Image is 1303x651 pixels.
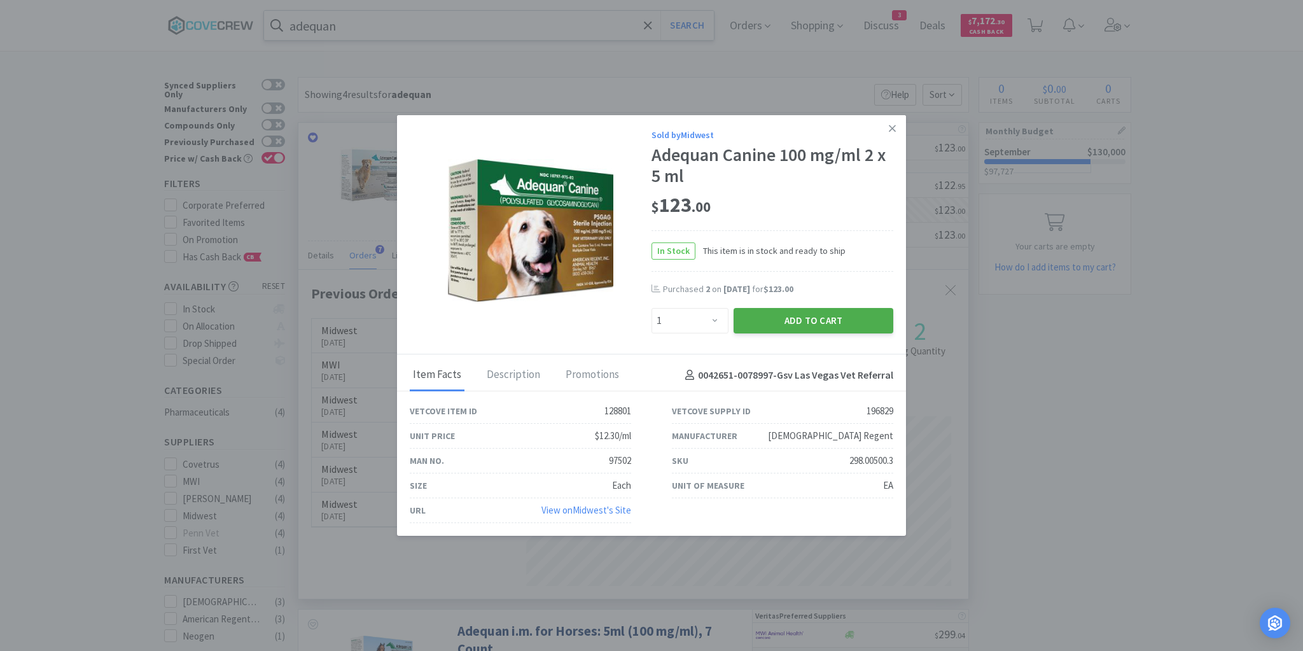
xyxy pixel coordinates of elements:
[651,192,711,218] span: 123
[706,283,710,295] span: 2
[672,404,751,418] div: Vetcove Supply ID
[410,454,444,468] div: Man No.
[448,148,613,313] img: 8bccf89c11d141f78c82ae9562d8af1a_196829.jpeg
[763,283,793,295] span: $123.00
[692,198,711,216] span: . 00
[680,367,893,384] h4: 0042651-0078997 - Gsv Las Vegas Vet Referral
[768,428,893,444] div: [DEMOGRAPHIC_DATA] Regent
[484,360,543,391] div: Description
[651,144,893,187] div: Adequan Canine 100 mg/ml 2 x 5 ml
[734,308,893,333] button: Add to Cart
[883,478,893,493] div: EA
[1260,608,1290,638] div: Open Intercom Messenger
[410,429,455,443] div: Unit Price
[410,360,464,391] div: Item Facts
[672,479,744,493] div: Unit of Measure
[410,479,427,493] div: Size
[410,503,426,517] div: URL
[595,428,631,444] div: $12.30/ml
[410,404,477,418] div: Vetcove Item ID
[723,283,750,295] span: [DATE]
[663,283,893,296] div: Purchased on for
[651,128,893,142] div: Sold by Midwest
[651,198,659,216] span: $
[867,403,893,419] div: 196829
[672,454,688,468] div: SKU
[612,478,631,493] div: Each
[604,403,631,419] div: 128801
[672,429,737,443] div: Manufacturer
[652,243,695,259] span: In Stock
[849,453,893,468] div: 298.00500.3
[695,244,846,258] span: This item is in stock and ready to ship
[609,453,631,468] div: 97502
[562,360,622,391] div: Promotions
[541,504,631,516] a: View onMidwest's Site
